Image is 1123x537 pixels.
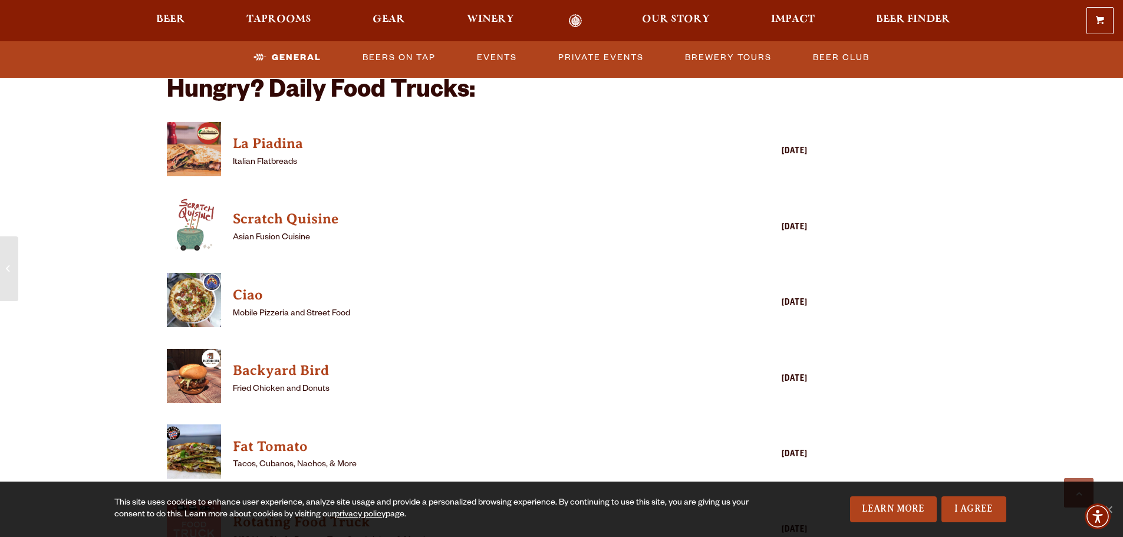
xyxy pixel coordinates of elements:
a: View Scratch Quisine details (opens in a new window) [167,197,221,258]
a: View La Piadina details (opens in a new window) [233,132,708,156]
h4: Scratch Quisine [233,210,708,229]
a: View Fat Tomato details (opens in a new window) [233,435,708,459]
a: Scroll to top [1064,478,1094,508]
a: privacy policy [335,510,386,520]
a: Beer Finder [868,14,958,28]
a: View Fat Tomato details (opens in a new window) [167,424,221,485]
p: Italian Flatbreads [233,156,708,170]
span: Beer Finder [876,15,950,24]
a: View Backyard Bird details (opens in a new window) [167,349,221,410]
img: thumbnail food truck [167,273,221,327]
div: This site uses cookies to enhance user experience, analyze site usage and provide a personalized ... [114,498,753,521]
a: I Agree [941,496,1006,522]
a: Impact [763,14,822,28]
p: Tacos, Cubanos, Nachos, & More [233,458,708,472]
img: thumbnail food truck [167,349,221,403]
span: Gear [373,15,405,24]
span: Beer [156,15,185,24]
span: Impact [771,15,815,24]
a: General [249,44,326,71]
h4: Ciao [233,286,708,305]
a: View Ciao details (opens in a new window) [167,273,221,334]
a: Taprooms [239,14,319,28]
a: Gear [365,14,413,28]
span: Our Story [642,15,710,24]
h4: Fat Tomato [233,437,708,456]
div: [DATE] [713,296,808,311]
img: thumbnail food truck [167,424,221,479]
p: Asian Fusion Cuisine [233,231,708,245]
a: Beers on Tap [358,44,440,71]
a: Learn More [850,496,937,522]
a: Beer [149,14,193,28]
img: thumbnail food truck [167,197,221,252]
h2: Hungry? Daily Food Trucks: [167,78,808,107]
a: Winery [459,14,522,28]
a: Odell Home [554,14,598,28]
a: View Ciao details (opens in a new window) [233,284,708,307]
a: Our Story [634,14,717,28]
a: View Backyard Bird details (opens in a new window) [233,359,708,383]
img: thumbnail food truck [167,122,221,176]
div: [DATE] [713,221,808,235]
a: View La Piadina details (opens in a new window) [167,122,221,183]
a: Private Events [554,44,648,71]
a: View Scratch Quisine details (opens in a new window) [233,207,708,231]
h4: Backyard Bird [233,361,708,380]
a: Events [472,44,522,71]
span: Taprooms [246,15,311,24]
div: Accessibility Menu [1085,503,1111,529]
p: Mobile Pizzeria and Street Food [233,307,708,321]
a: Brewery Tours [680,44,776,71]
h4: La Piadina [233,134,708,153]
p: Fried Chicken and Donuts [233,383,708,397]
span: Winery [467,15,514,24]
div: [DATE] [713,448,808,462]
div: [DATE] [713,145,808,159]
a: Beer Club [808,44,874,71]
div: [DATE] [713,373,808,387]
